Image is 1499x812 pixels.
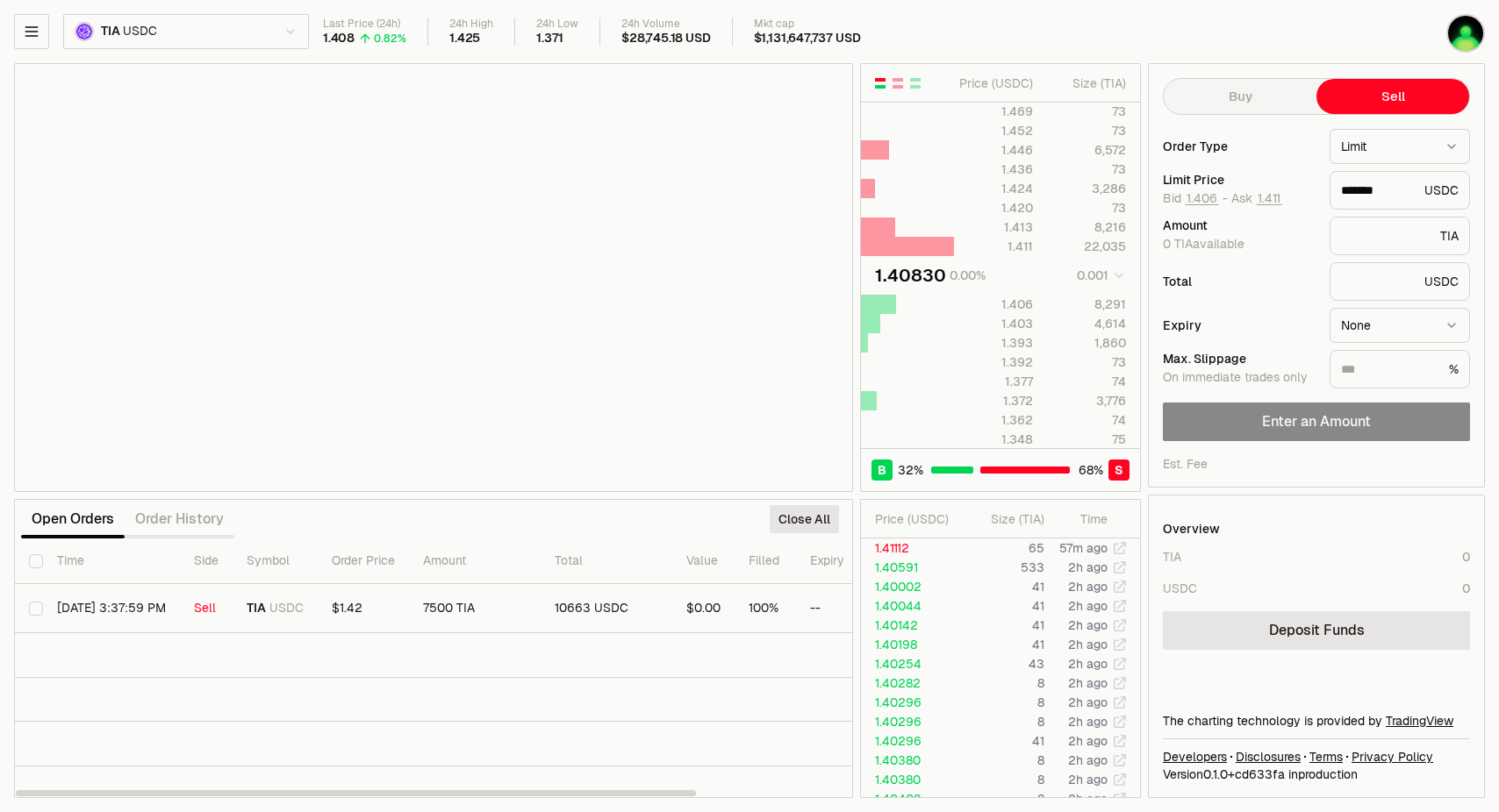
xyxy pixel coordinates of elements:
div: 1.452 [955,122,1033,139]
button: Order History [125,502,234,537]
button: 1.411 [1256,191,1282,205]
div: 1.362 [955,411,1033,429]
div: 4,614 [1048,315,1126,332]
div: 0 [1462,580,1470,597]
div: On immediate trades only [1163,370,1316,386]
div: USDC [1330,262,1470,301]
td: 8 [965,693,1045,712]
span: TIA [101,24,119,39]
div: 73 [1048,160,1126,178]
div: 6,572 [1048,141,1126,159]
div: 1.469 [955,103,1033,120]
div: Mkt cap [754,18,861,31]
div: 3,776 [1048,392,1126,410]
td: 8 [965,673,1045,693]
div: 1.446 [955,141,1033,159]
div: 1.348 [955,431,1033,448]
time: 2h ago [1068,579,1108,595]
td: 41 [965,616,1045,635]
div: 1.371 [536,31,563,46]
td: 41 [965,731,1045,751]
span: $1.42 [332,600,362,616]
div: $0.00 [686,601,721,616]
span: Bid - [1163,191,1228,207]
time: 57m ago [1059,540,1108,556]
span: USDC [123,24,156,39]
th: Total [541,538,672,584]
div: Version 0.1.0 + in production [1163,766,1470,783]
div: 75 [1048,431,1126,448]
time: 2h ago [1068,559,1108,575]
button: 1.406 [1185,191,1219,205]
td: 1.40002 [861,577,965,596]
div: 1.40830 [875,263,946,288]
div: 1.392 [955,353,1033,371]
div: 74 [1048,411,1126,429]
th: Order Price [318,538,409,584]
div: Total [1163,275,1316,288]
button: Show Sell Orders Only [891,76,905,90]
div: $28,745.18 USD [621,31,710,46]
iframe: Financial Chart [15,64,852,491]
span: 68 % [1079,461,1103,479]
div: Price ( USDC ) [955,75,1033,92]
div: Time [1059,510,1108,528]
div: Overview [1163,520,1220,538]
td: 1.41112 [861,538,965,558]
div: 1.372 [955,392,1033,410]
button: Open Orders [21,502,125,537]
time: 2h ago [1068,675,1108,691]
div: 24h Low [536,18,578,31]
td: 533 [965,558,1045,577]
td: 1.40044 [861,596,965,616]
div: 73 [1048,103,1126,120]
td: 41 [965,577,1045,596]
td: 1.40142 [861,616,965,635]
span: TIA [247,601,266,616]
div: 1.393 [955,334,1033,352]
th: Side [180,538,233,584]
div: 8,216 [1048,218,1126,236]
div: 1.403 [955,315,1033,332]
button: Select row [29,602,43,616]
td: 8 [965,712,1045,731]
a: Disclosures [1236,748,1301,766]
span: 32 % [898,461,923,479]
div: Max. Slippage [1163,353,1316,365]
time: 2h ago [1068,656,1108,672]
th: Value [672,538,735,584]
div: 74 [1048,373,1126,390]
div: TIA [1163,548,1181,566]
div: 3,286 [1048,180,1126,197]
div: 22,035 [1048,238,1126,255]
div: 10663 USDC [555,601,658,616]
time: [DATE] 3:37:59 PM [57,600,166,616]
div: Amount [1163,219,1316,231]
div: Est. Fee [1163,455,1208,473]
time: 2h ago [1068,772,1108,787]
th: Amount [409,538,541,584]
button: 0.001 [1072,265,1126,286]
td: 41 [965,635,1045,654]
a: Developers [1163,748,1227,766]
div: 1.411 [955,238,1033,255]
div: 73 [1048,122,1126,139]
div: 0.00% [950,267,986,284]
th: Time [43,538,180,584]
div: The charting technology is provided by [1163,712,1470,730]
span: USDC [269,601,304,616]
td: 1.40296 [861,693,965,712]
div: 0 [1462,548,1470,566]
div: 24h Volume [621,18,710,31]
time: 2h ago [1068,714,1108,730]
button: Show Buy and Sell Orders [873,76,887,90]
div: 73 [1048,199,1126,217]
td: 1.40296 [861,712,965,731]
button: Select all [29,554,43,568]
td: 65 [965,538,1045,558]
th: Symbol [233,538,318,584]
div: Last Price (24h) [323,18,406,31]
a: TradingView [1386,713,1453,729]
a: Deposit Funds [1163,611,1470,650]
td: 1.40380 [861,751,965,770]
